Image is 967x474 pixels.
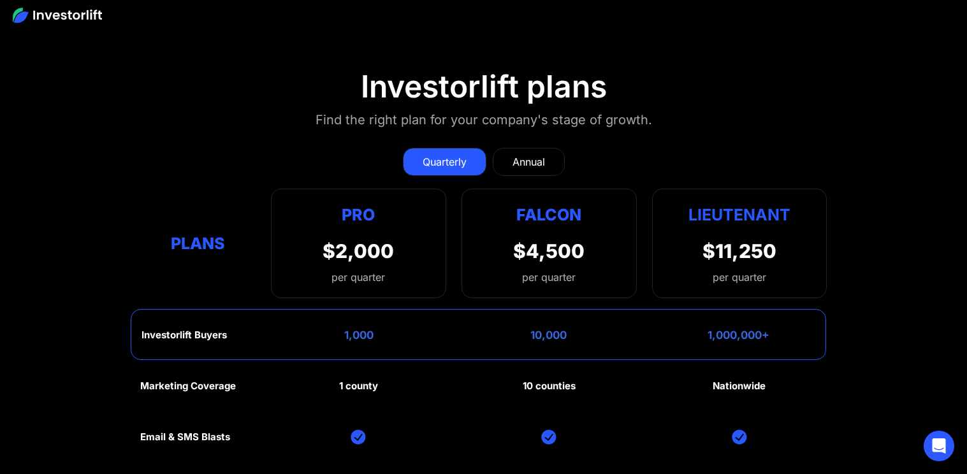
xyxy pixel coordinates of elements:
[513,240,585,262] div: $4,500
[140,231,256,256] div: Plans
[713,269,766,285] div: per quarter
[140,380,236,392] div: Marketing Coverage
[142,329,227,341] div: Investorlift Buyers
[323,240,394,262] div: $2,000
[523,380,576,392] div: 10 counties
[522,269,576,285] div: per quarter
[140,431,230,443] div: Email & SMS Blasts
[516,202,581,227] div: Falcon
[323,269,394,285] div: per quarter
[339,380,378,392] div: 1 county
[702,240,776,262] div: $11,250
[344,329,374,341] div: 1,000
[713,380,766,392] div: Nationwide
[361,68,607,105] div: Investorlift plans
[323,202,394,227] div: Pro
[708,329,769,341] div: 1,000,000+
[530,329,567,341] div: 10,000
[924,431,954,461] div: Open Intercom Messenger
[423,154,467,169] div: Quarterly
[316,110,652,130] div: Find the right plan for your company's stage of growth.
[513,154,545,169] div: Annual
[688,205,790,224] strong: Lieutenant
